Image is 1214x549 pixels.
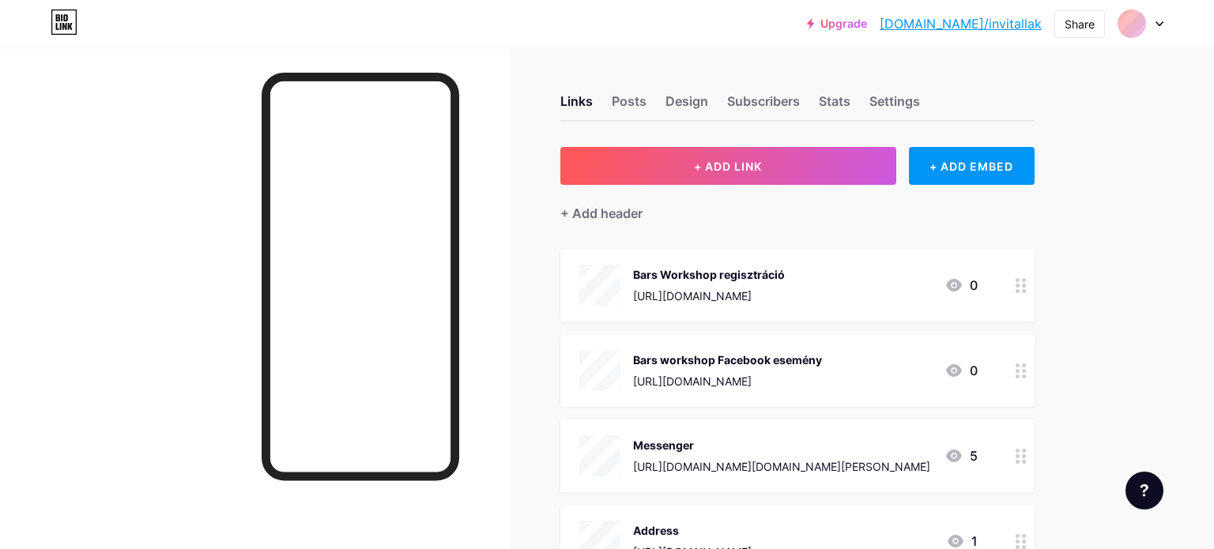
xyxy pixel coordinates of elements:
span: + ADD LINK [694,160,762,173]
div: Address [633,522,752,539]
div: + Add header [560,204,643,223]
div: [URL][DOMAIN_NAME] [633,373,822,389]
div: Bars Workshop regisztráció [633,266,785,283]
div: 0 [944,276,978,295]
a: [DOMAIN_NAME]/invitallak [880,14,1042,33]
div: Subscribers [727,92,800,120]
div: Share [1065,16,1095,32]
div: Stats [819,92,850,120]
button: + ADD LINK [560,147,896,185]
div: Settings [869,92,920,120]
div: + ADD EMBED [909,147,1035,185]
div: [URL][DOMAIN_NAME][DOMAIN_NAME][PERSON_NAME] [633,458,930,475]
div: 5 [944,446,978,465]
a: Upgrade [807,17,867,30]
div: 0 [944,361,978,380]
div: [URL][DOMAIN_NAME] [633,288,785,304]
div: Links [560,92,593,120]
div: Posts [612,92,647,120]
div: Messenger [633,437,930,453]
div: Bars workshop Facebook esemény [633,352,822,368]
div: Design [665,92,708,120]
